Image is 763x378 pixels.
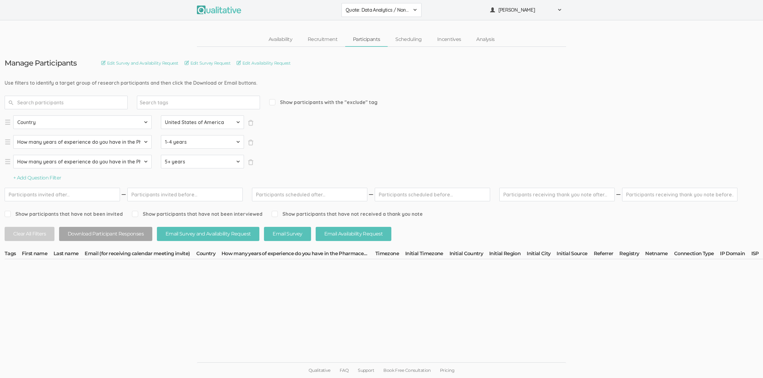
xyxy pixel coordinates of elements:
iframe: Chat Widget [732,348,763,378]
th: Country [196,250,222,259]
th: Last name [54,250,85,259]
th: Initial Region [489,250,527,259]
button: [PERSON_NAME] [486,3,566,17]
h3: Manage Participants [5,59,77,67]
input: Participants invited after... [5,188,120,201]
span: Show participants that have not been invited [5,211,123,218]
a: Edit Availability Request [237,60,290,66]
th: Registry [619,250,645,259]
button: Email Survey and Availability Request [157,227,259,241]
img: Qualitative [197,6,241,14]
input: Participants scheduled before... [375,188,490,201]
img: dash.svg [121,188,127,201]
a: FAQ [335,363,353,378]
input: Participants invited before... [127,188,243,201]
th: Timezone [375,250,405,259]
a: Edit Survey and Availability Request [101,60,178,66]
a: Support [353,363,379,378]
span: Show participants that have not received a thank you note [272,211,423,218]
a: Qualitative [304,363,335,378]
th: Connection Type [674,250,720,259]
th: Initial Timezone [405,250,449,259]
button: Download Participant Responses [59,227,152,241]
span: × [248,120,254,126]
span: × [248,139,254,146]
button: Email Availability Request [316,227,391,241]
input: Search participants [5,96,128,109]
th: How many years of experience do you have in the Pharmaceutical/Biotech industry? [222,250,375,259]
img: dash.svg [615,188,621,201]
a: Scheduling [388,33,429,46]
input: Participants receiving thank you note after... [499,188,615,201]
th: Initial Country [449,250,489,259]
span: Show participants with the "exclude" tag [269,99,378,106]
span: × [248,159,254,165]
span: Show participants that have not been interviewed [132,211,262,218]
th: Tags [5,250,22,259]
th: IP Domain [720,250,751,259]
a: Participants [345,33,388,46]
th: Initial Source [557,250,593,259]
th: Initial City [527,250,557,259]
a: Recruitment [300,33,345,46]
th: Email (for receiving calendar meeting invite) [85,250,196,259]
a: Edit Survey Request [185,60,230,66]
a: Availability [261,33,300,46]
button: Quote: Data Analytics / Non-accounting [342,3,421,17]
input: Participants receiving thank you note before... [622,188,737,201]
img: dash.svg [368,188,374,201]
span: Quote: Data Analytics / Non-accounting [346,6,409,14]
a: Analysis [469,33,502,46]
th: First name [22,250,54,259]
input: Participants scheduled after... [252,188,367,201]
a: Incentives [429,33,469,46]
input: Search tags [140,99,178,107]
a: Book Free Consultation [379,363,435,378]
span: [PERSON_NAME] [498,6,554,14]
th: Referrer [594,250,620,259]
button: Email Survey [264,227,311,241]
th: Netname [645,250,674,259]
button: + Add Question Filter [13,175,61,182]
a: Pricing [435,363,459,378]
button: Clear All Filters [5,227,54,241]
